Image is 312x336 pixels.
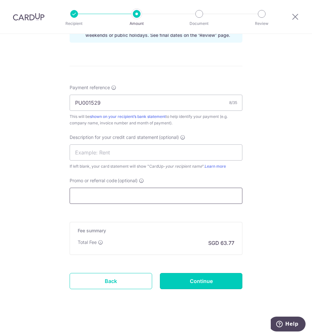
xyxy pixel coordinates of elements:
[70,134,158,141] span: Description for your credit card statement
[13,13,44,21] img: CardUp
[160,273,242,289] input: Continue
[70,84,110,91] span: Payment reference
[78,227,234,234] h5: Fee summary
[70,273,152,289] a: Back
[90,114,166,119] a: shown on your recipient’s bank statement
[181,20,217,27] p: Document
[244,20,280,27] p: Review
[119,20,155,27] p: Amount
[229,100,237,106] div: 8/35
[78,239,97,246] p: Total Fee
[118,177,138,184] span: (optional)
[208,239,234,247] p: SGD 63.77
[56,20,92,27] p: Recipient
[70,163,242,170] div: If left blank, your card statement will show "CardUp- ".
[159,134,179,141] span: (optional)
[165,164,202,169] i: your recipient name
[70,113,242,126] div: This will be to help identify your payment (e.g. company name, invoice number and month of payment).
[70,144,242,161] input: Example: Rent
[271,317,306,333] iframe: Opens a widget where you can find more information
[205,164,226,169] a: Learn more
[70,177,117,184] span: Promo or referral code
